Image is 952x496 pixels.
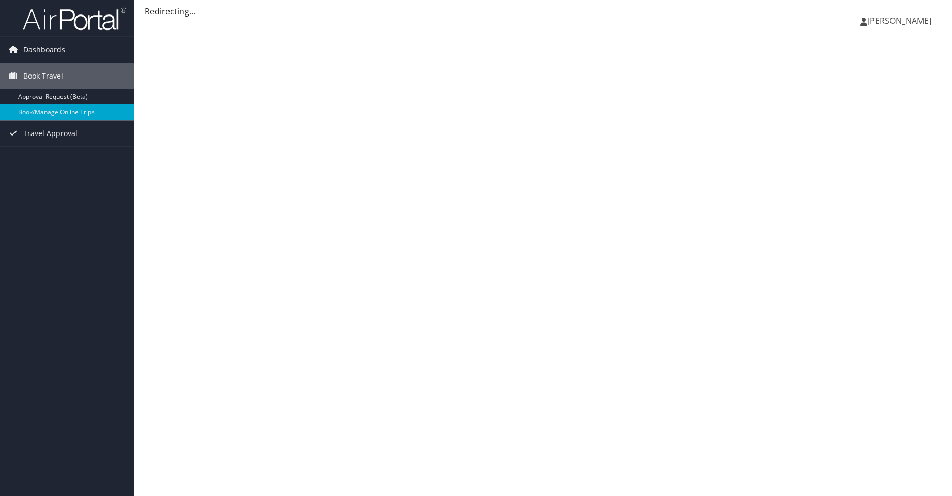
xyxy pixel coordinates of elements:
[23,37,65,63] span: Dashboards
[23,121,78,146] span: Travel Approval
[867,15,931,26] span: [PERSON_NAME]
[23,63,63,89] span: Book Travel
[860,5,942,36] a: [PERSON_NAME]
[23,7,126,31] img: airportal-logo.png
[145,5,942,18] div: Redirecting...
